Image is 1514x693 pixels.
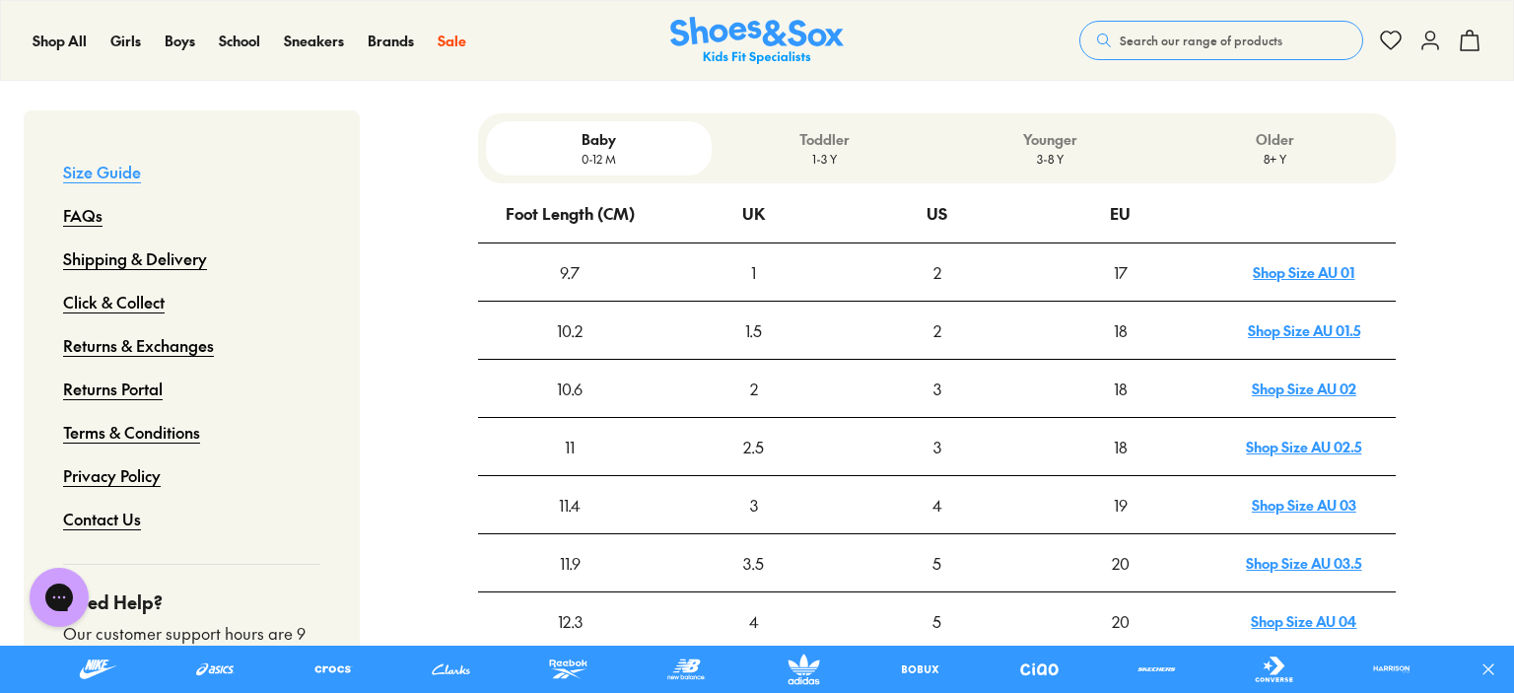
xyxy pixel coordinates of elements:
[847,361,1028,416] div: 3
[663,244,845,300] div: 1
[663,593,845,649] div: 4
[165,31,195,50] span: Boys
[438,31,466,51] a: Sale
[1030,419,1211,474] div: 18
[663,361,845,416] div: 2
[33,31,87,51] a: Shop All
[479,593,660,649] div: 12.3
[63,323,214,367] a: Returns & Exchanges
[494,129,704,150] p: Baby
[847,419,1028,474] div: 3
[1110,185,1131,241] div: EU
[63,193,103,237] a: FAQs
[847,477,1028,532] div: 4
[63,367,163,410] a: Returns Portal
[20,561,99,634] iframe: Gorgias live chat messenger
[663,535,845,590] div: 3.5
[110,31,141,51] a: Girls
[63,410,200,453] a: Terms & Conditions
[63,453,161,497] a: Privacy Policy
[479,244,660,300] div: 9.7
[670,17,844,65] img: SNS_Logo_Responsive.svg
[284,31,344,51] a: Sneakers
[165,31,195,51] a: Boys
[368,31,414,51] a: Brands
[847,593,1028,649] div: 5
[945,129,1155,150] p: Younger
[1170,129,1380,150] p: Older
[1030,535,1211,590] div: 20
[63,150,141,193] a: Size Guide
[847,303,1028,358] div: 2
[219,31,260,50] span: School
[720,150,929,168] p: 1-3 Y
[663,303,845,358] div: 1.5
[1252,379,1356,398] a: Shop Size AU 02
[1030,303,1211,358] div: 18
[219,31,260,51] a: School
[1030,477,1211,532] div: 19
[1030,593,1211,649] div: 20
[720,129,929,150] p: Toddler
[847,535,1028,590] div: 5
[1248,320,1360,340] a: Shop Size AU 01.5
[927,185,947,241] div: US
[1252,495,1356,515] a: Shop Size AU 03
[110,31,141,50] span: Girls
[479,535,660,590] div: 11.9
[1170,150,1380,168] p: 8+ Y
[1251,611,1356,631] a: Shop Size AU 04
[63,280,165,323] a: Click & Collect
[1079,21,1363,60] button: Search our range of products
[479,361,660,416] div: 10.6
[63,589,320,615] h4: Need Help?
[1246,437,1361,456] a: Shop Size AU 02.5
[284,31,344,50] span: Sneakers
[742,185,765,241] div: UK
[479,303,660,358] div: 10.2
[506,185,635,241] div: Foot Length (CM)
[1030,361,1211,416] div: 18
[945,150,1155,168] p: 3-8 Y
[368,31,414,50] span: Brands
[1246,553,1361,573] a: Shop Size AU 03.5
[438,31,466,50] span: Sale
[479,419,660,474] div: 11
[1030,244,1211,300] div: 17
[479,477,660,532] div: 11.4
[494,150,704,168] p: 0-12 M
[670,17,844,65] a: Shoes & Sox
[663,477,845,532] div: 3
[847,244,1028,300] div: 2
[1253,262,1354,282] a: Shop Size AU 01
[63,237,207,280] a: Shipping & Delivery
[33,31,87,50] span: Shop All
[63,497,141,540] a: Contact Us
[1120,32,1282,49] span: Search our range of products
[663,419,845,474] div: 2.5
